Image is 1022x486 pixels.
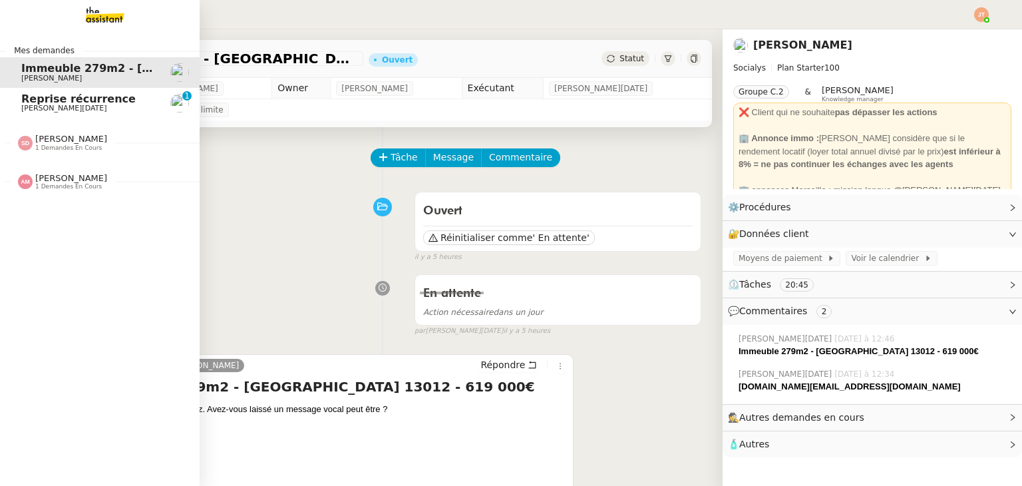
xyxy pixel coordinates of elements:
strong: Immeuble 279m2 - [GEOGRAPHIC_DATA] 13012 - 619 000€ [739,346,979,356]
nz-tag: 20:45 [780,278,814,292]
span: Réinitialiser comme [440,231,532,244]
nz-tag: Groupe C.2 [733,85,789,99]
div: ⏲️Tâches 20:45 [723,272,1022,298]
strong: est inférieur à 8% = ne pas continuer les échanges avec les agents [739,146,1001,170]
span: Mes demandes [6,44,83,57]
button: Tâche [371,148,426,167]
span: & [805,85,811,103]
nz-badge-sup: 1 [182,91,192,101]
img: users%2F5XaKKOfQOvau3XQhhH2fPFmin8c2%2Favatar%2F0a930739-e14a-44d7-81de-a5716f030579 [170,94,189,113]
span: [PERSON_NAME] [21,74,82,83]
div: 🕵️Autres demandes en cours [723,405,1022,431]
span: 1 demandes en cours [35,144,102,152]
span: Action nécessaire [423,308,494,317]
span: Plan Starter [777,63,824,73]
span: dans un jour [423,308,544,317]
span: [DATE] à 12:46 [834,333,897,345]
a: [PERSON_NAME] [753,39,852,51]
span: Autres [739,439,769,449]
div: ❌ Client qui ne souhaite [739,106,1006,119]
div: 🏢 annonces Marseille : mission longue @[PERSON_NAME][DATE] [739,184,1006,197]
img: users%2FSADz3OCgrFNaBc1p3ogUv5k479k1%2Favatar%2Fccbff511-0434-4584-b662-693e5a00b7b7 [733,38,748,53]
span: Ouvert [423,205,462,217]
span: Données client [739,228,809,239]
span: Commentaires [739,306,807,316]
strong: pas dépasser les actions [835,107,937,117]
span: Statut [619,54,644,63]
span: [PERSON_NAME] [341,82,408,95]
span: Voir le calendrier [851,252,924,265]
span: 🔐 [728,226,814,242]
h4: Re: Immeuble 279m2 - [GEOGRAPHIC_DATA] 13012 - 619 000€ [70,377,568,396]
div: 🧴Autres [723,431,1022,457]
img: svg [18,136,33,150]
div: 🔐Données client [723,221,1022,247]
span: 100 [824,63,840,73]
div: 💬Commentaires 2 [723,298,1022,324]
span: 💬 [728,306,837,316]
button: Commentaire [481,148,560,167]
strong: [DOMAIN_NAME][EMAIL_ADDRESS][DOMAIN_NAME] [739,381,961,391]
span: Tâche [391,150,418,165]
nz-tag: 2 [816,305,832,318]
small: [PERSON_NAME][DATE] [415,326,550,337]
a: [PERSON_NAME] [168,360,245,371]
button: Répondre [476,358,542,372]
span: ' En attente' [532,231,589,244]
span: Knowledge manager [822,96,884,103]
span: [PERSON_NAME] [35,173,107,183]
span: Tâches [739,279,771,290]
span: Répondre [480,358,525,371]
span: [PERSON_NAME][DATE] [554,82,647,95]
span: Immeuble 279m2 - [GEOGRAPHIC_DATA] 13012 - 619 000€ [69,52,358,65]
span: [PERSON_NAME] [822,85,894,95]
div: Envoyé de mon iPhone [70,429,568,442]
span: Autres demandes en cours [739,412,864,423]
span: En attente [423,288,481,300]
strong: 🏢 Annonce immo : [739,133,819,143]
span: ⚙️ [728,200,797,215]
span: Reprise récurrence [21,93,136,105]
p: 1 [184,91,190,103]
span: il y a 5 heures [503,326,550,337]
button: Réinitialiser comme' En attente' [423,230,595,245]
span: ⏲️ [728,279,825,290]
span: il y a 5 heures [415,252,462,263]
img: svg [18,174,33,189]
span: Message [433,150,474,165]
div: ⚙️Procédures [723,194,1022,220]
span: [DATE] à 12:34 [834,368,897,380]
span: 🕵️ [728,412,870,423]
div: [PERSON_NAME] considère que si le rendement locatif (loyer total annuel divisé par le prix) [739,132,1006,171]
img: svg [974,7,989,22]
span: Procédures [739,202,791,212]
span: [PERSON_NAME][DATE] [739,333,834,345]
td: Owner [272,78,331,99]
span: 1 demandes en cours [35,183,102,190]
span: [PERSON_NAME] [35,134,107,144]
app-user-label: Knowledge manager [822,85,894,103]
span: [PERSON_NAME][DATE] [739,368,834,380]
span: 🧴 [728,439,769,449]
span: [PERSON_NAME][DATE] [21,104,107,113]
span: par [415,326,426,337]
span: Moyens de paiement [739,252,827,265]
button: Message [425,148,482,167]
div: Ouvert [382,56,413,64]
span: Immeuble 279m2 - [GEOGRAPHIC_DATA] 13012 - 619 000€ [21,62,370,75]
img: users%2FSADz3OCgrFNaBc1p3ogUv5k479k1%2Favatar%2Fccbff511-0434-4584-b662-693e5a00b7b7 [170,63,189,82]
span: Socialys [733,63,766,73]
span: Commentaire [489,150,552,165]
td: Exécutant [462,78,543,99]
